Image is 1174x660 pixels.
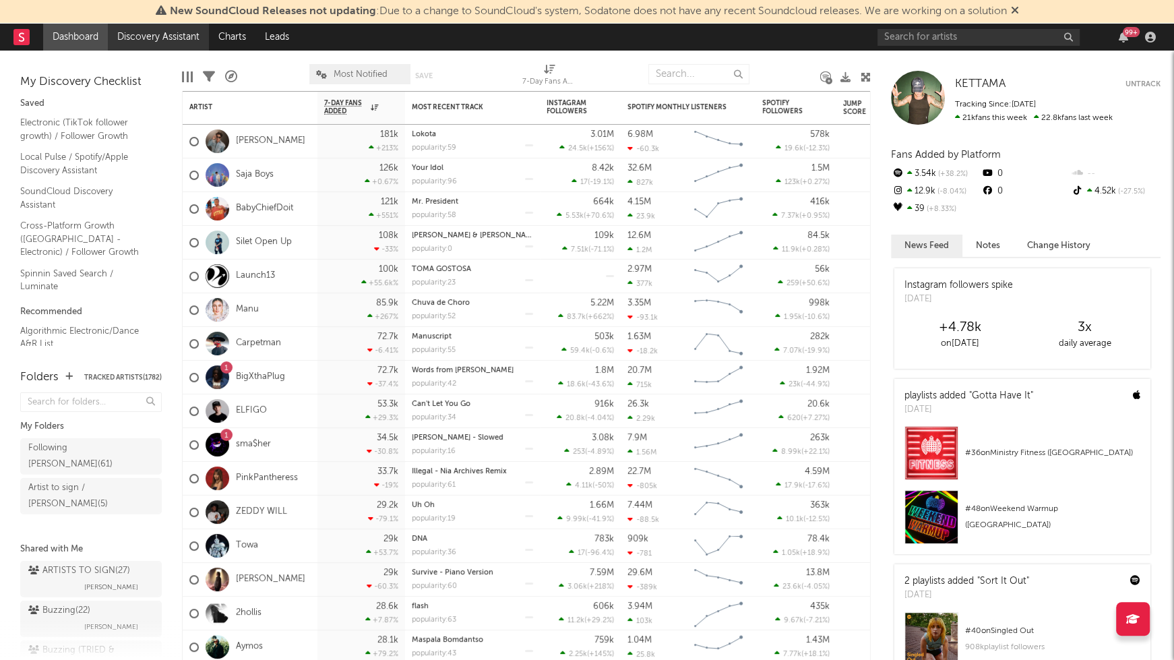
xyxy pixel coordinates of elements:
[412,569,493,576] a: Survive - Piano Version
[627,313,658,322] div: -93.1k
[688,125,749,158] svg: Chart title
[381,198,398,206] div: 121k
[778,278,830,287] div: ( )
[412,131,436,138] a: Lokota
[627,299,651,307] div: 3.35M
[571,246,588,253] span: 7.51k
[981,165,1070,183] div: 0
[415,72,433,80] button: Save
[965,501,1140,533] div: # 48 on Weekend Warmup ([GEOGRAPHIC_DATA])
[587,448,612,456] span: -4.89 %
[170,6,1007,17] span: : Due to a change to SoundCloud's system, Sodatone does not have any recent Soundcloud releases. ...
[589,145,612,152] span: +156 %
[20,419,162,435] div: My Folders
[236,237,292,248] a: Silet Open Up
[567,381,586,388] span: 18.6k
[898,320,1022,336] div: +4.78k
[688,361,749,394] svg: Chart title
[588,313,612,321] span: +662 %
[580,179,588,186] span: 17
[377,366,398,375] div: 72.7k
[627,380,652,389] div: 715k
[20,304,162,320] div: Recommended
[809,299,830,307] div: 998k
[236,540,258,551] a: Towa
[894,426,1150,490] a: #36onMinistry Fitness ([GEOGRAPHIC_DATA])
[774,346,830,355] div: ( )
[592,347,612,355] span: -0.6 %
[843,268,897,284] div: 75.0
[412,164,443,172] a: Your Idol
[784,179,800,186] span: 123k
[627,245,652,254] div: 1.2M
[412,502,435,509] a: Uh Oh
[965,639,1140,655] div: 908k playlist followers
[374,481,398,489] div: -19 %
[368,514,398,523] div: -79.1 %
[627,366,652,375] div: 20.7M
[412,212,456,219] div: popularity: 58
[20,392,162,412] input: Search for folders...
[573,448,585,456] span: 253
[209,24,255,51] a: Charts
[377,467,398,476] div: 33.7k
[904,293,1013,306] div: [DATE]
[801,280,828,287] span: +50.6 %
[805,482,828,489] span: -17.6 %
[627,448,656,456] div: 1.56M
[379,231,398,240] div: 108k
[20,561,162,597] a: ARTISTS TO SIGN(27)[PERSON_NAME]
[236,304,259,316] a: Manu
[236,439,271,450] a: sma$her
[802,179,828,186] span: +0.27 %
[225,57,237,96] div: A&R Pipeline
[806,366,830,375] div: 1.92M
[412,400,533,408] div: Can't Let You Go
[688,394,749,428] svg: Chart title
[20,96,162,112] div: Saved
[843,504,897,520] div: 85.8
[236,607,261,619] a: 2hollis
[775,312,830,321] div: ( )
[377,332,398,341] div: 72.7k
[557,413,614,422] div: ( )
[648,64,749,84] input: Search...
[590,179,612,186] span: -19.1 %
[877,29,1080,46] input: Search for artists
[558,380,614,388] div: ( )
[688,327,749,361] svg: Chart title
[784,145,803,152] span: 19.6k
[843,302,897,318] div: 44.6
[367,447,398,456] div: -30.8 %
[84,374,162,381] button: Tracked Artists(1782)
[627,347,658,355] div: -18.2k
[20,150,148,177] a: Local Pulse / Spotify/Apple Discovery Assistant
[565,415,585,422] span: 20.8k
[891,150,1001,160] span: Fans Added by Platform
[586,212,612,220] span: +70.6 %
[843,336,897,352] div: 86.5
[592,164,614,173] div: 8.42k
[203,57,215,96] div: Filters
[522,57,576,96] div: 7-Day Fans Added (7-Day Fans Added)
[593,198,614,206] div: 664k
[236,405,267,417] a: ELFIGO
[367,312,398,321] div: +267 %
[20,324,148,351] a: Algorithmic Electronic/Dance A&R List
[412,333,452,340] a: Manuscript
[776,144,830,152] div: ( )
[334,70,388,79] span: Most Notified
[627,212,655,220] div: 23.9k
[843,201,897,217] div: 83.0
[189,103,290,111] div: Artist
[367,380,398,388] div: -37.4 %
[1071,183,1161,200] div: 4.52k
[810,433,830,442] div: 263k
[965,445,1140,461] div: # 36 on Ministry Fitness ([GEOGRAPHIC_DATA])
[688,428,749,462] svg: Chart title
[377,501,398,510] div: 29.2k
[787,415,801,422] span: 620
[20,369,59,386] div: Folders
[108,24,209,51] a: Discovery Assistant
[772,211,830,220] div: ( )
